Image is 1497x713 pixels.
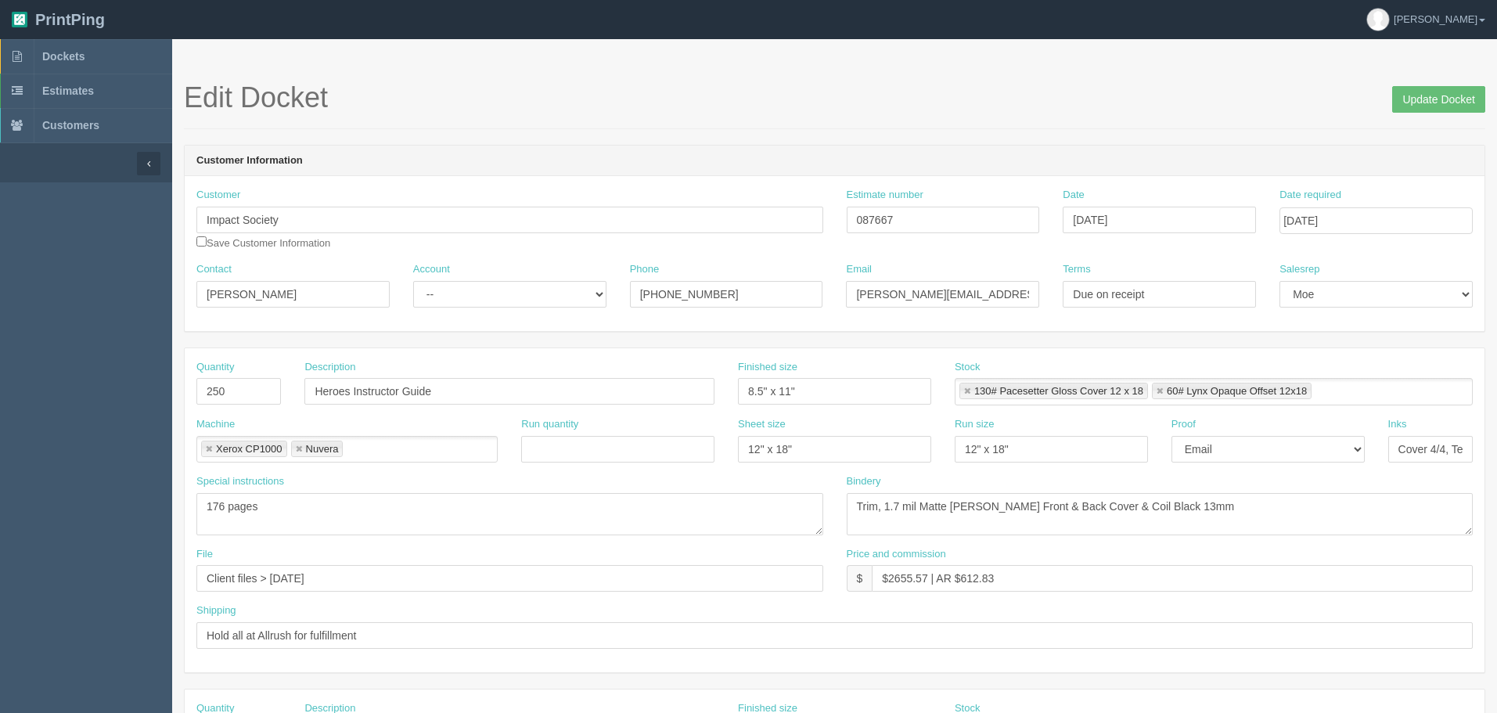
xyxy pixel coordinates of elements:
div: Xerox CP1000 [216,444,282,454]
label: Proof [1171,417,1196,432]
label: Finished size [738,360,797,375]
span: Dockets [42,50,85,63]
label: Special instructions [196,474,284,489]
label: Inks [1388,417,1407,432]
span: Estimates [42,85,94,97]
label: Salesrep [1279,262,1319,277]
label: Email [846,262,872,277]
label: Run size [955,417,995,432]
label: Quantity [196,360,234,375]
label: Shipping [196,603,236,618]
div: 130# Pacesetter Gloss Cover 12 x 18 [974,386,1143,396]
label: Price and commission [847,547,946,562]
label: Estimate number [847,188,923,203]
img: logo-3e63b451c926e2ac314895c53de4908e5d424f24456219fb08d385ab2e579770.png [12,12,27,27]
span: Customers [42,119,99,131]
textarea: Trim, 1.7 mil Matte [PERSON_NAME] Front & Back Cover & Coil Black 13mm [847,493,1474,535]
label: Bindery [847,474,881,489]
label: Date [1063,188,1084,203]
label: Sheet size [738,417,786,432]
label: Machine [196,417,235,432]
header: Customer Information [185,146,1484,177]
textarea: 176 pages [196,493,823,535]
label: Date required [1279,188,1341,203]
label: Customer [196,188,240,203]
div: 60# Lynx Opaque Offset 12x18 [1167,386,1307,396]
label: Stock [955,360,981,375]
label: Terms [1063,262,1090,277]
label: Contact [196,262,232,277]
label: File [196,547,213,562]
label: Run quantity [521,417,578,432]
div: Save Customer Information [196,188,823,250]
input: Update Docket [1392,86,1485,113]
img: avatar_default-7531ab5dedf162e01f1e0bb0964e6a185e93c5c22dfe317fb01d7f8cd2b1632c.jpg [1367,9,1389,31]
h1: Edit Docket [184,82,1485,113]
label: Description [304,360,355,375]
label: Phone [630,262,660,277]
div: $ [847,565,873,592]
div: Nuvera [306,444,339,454]
label: Account [413,262,450,277]
input: Enter customer name [196,207,823,233]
